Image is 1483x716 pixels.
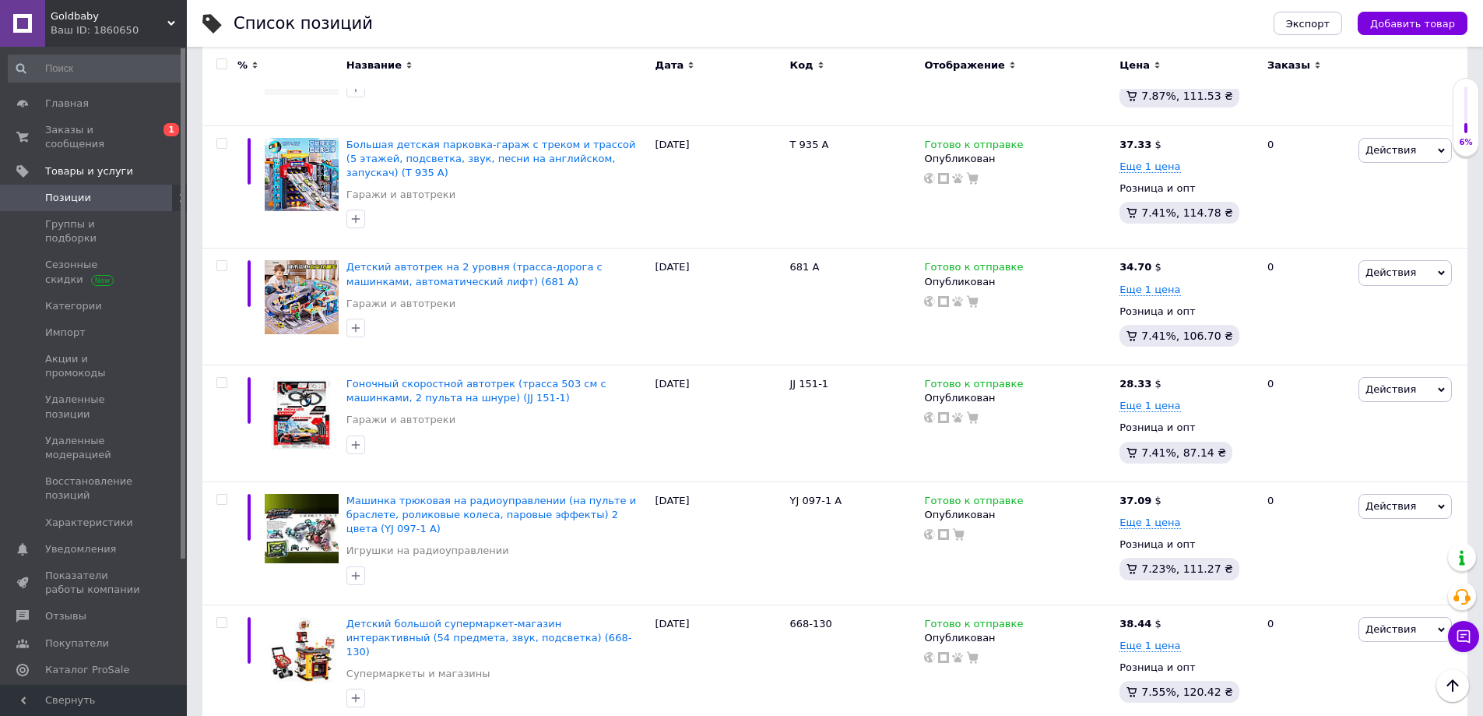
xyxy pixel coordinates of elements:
[234,16,373,32] div: Список позиций
[1119,160,1180,173] span: Еще 1 цена
[1448,621,1479,652] button: Чат с покупателем
[45,123,144,151] span: Заказы и сообщения
[346,618,632,658] a: Детский большой супермаркет-магазин интерактивный (54 предмета, звук, подсветка) (668-130)
[1119,182,1254,196] div: Розница и опт
[265,494,339,563] img: Машинка трюковая на радиоуправлении (на пульте и браслете, роликовые колеса, паровые эффекты) 2 ц...
[45,191,91,205] span: Позиции
[346,58,402,72] span: Название
[1119,378,1151,390] b: 28.33
[346,261,603,287] a: Детский автотрек на 2 уровня (трасса-дорога с машинками, автоматический лифт) (681 A)
[51,23,187,37] div: Ваш ID: 1860650
[924,152,1112,166] div: Опубликован
[45,434,144,462] span: Удаленные модерацией
[45,542,116,556] span: Уведомления
[45,326,86,340] span: Импорт
[45,474,144,503] span: Восстановление позиций
[45,393,144,421] span: Удаленные позиции
[346,378,606,404] a: Гоночный скоростной автотрек (трасса 503 см с машинками, 2 пульта на шнуре) (JJ 151-1)
[265,377,339,451] img: Гоночный скоростной автотрек (трасса 503 см с машинками, 2 пульта на шнуре) (JJ 151-1)
[45,299,102,313] span: Категории
[1365,500,1416,512] span: Действия
[1141,90,1233,102] span: 7.87%, 111.53 ₴
[1267,58,1310,72] span: Заказы
[924,58,1004,72] span: Отображение
[790,261,820,273] span: 681 A
[1119,495,1151,506] b: 37.09
[1141,686,1233,698] span: 7.55%, 120.42 ₴
[1286,18,1330,30] span: Экспорт
[1358,12,1467,35] button: Добавить товар
[790,618,832,630] span: 668-130
[45,637,109,651] span: Покупатели
[924,495,1023,511] span: Готово к отправке
[1119,494,1161,508] div: $
[163,123,179,136] span: 1
[346,495,636,534] a: Машинка трюковая на радиоуправлении (на пульте и браслете, роликовые колеса, паровые эффекты) 2 ц...
[237,58,248,72] span: %
[790,139,829,150] span: T 935 A
[346,188,455,202] a: Гаражи и автотреки
[1436,669,1469,702] button: Наверх
[1119,421,1254,435] div: Розница и опт
[1119,618,1151,630] b: 38.44
[346,544,509,558] a: Игрушки на радиоуправлении
[1365,144,1416,156] span: Действия
[1119,617,1161,631] div: $
[1119,58,1150,72] span: Цена
[45,352,144,380] span: Акции и промокоды
[655,58,684,72] span: Дата
[45,97,89,111] span: Главная
[45,164,133,178] span: Товары и услуги
[790,58,814,72] span: Код
[652,125,786,249] div: [DATE]
[1141,330,1233,342] span: 7.41%, 106.70 ₴
[924,618,1023,634] span: Готово к отправке
[45,569,144,597] span: Показатели работы компании
[265,138,339,212] img: Большая детская парковка-гараж с треком и трассой (5 этажей, подсветка, звук, песни на английском...
[1365,623,1416,635] span: Действия
[790,378,829,390] span: JJ 151-1
[1258,249,1355,365] div: 0
[45,258,144,286] span: Сезонные скидки
[45,609,86,623] span: Отзывы
[924,378,1023,394] span: Готово к отправке
[924,508,1112,522] div: Опубликован
[346,413,455,427] a: Гаражи и автотреки
[924,261,1023,277] span: Готово к отправке
[1141,446,1226,459] span: 7.41%, 87.14 ₴
[1119,400,1180,412] span: Еще 1 цена
[346,667,490,681] a: Супермаркеты и магазины
[1119,139,1151,150] b: 37.33
[1258,365,1355,482] div: 0
[51,9,167,23] span: Goldbaby
[265,617,339,684] img: Детский большой супермаркет-магазин интерактивный (54 предмета, звук, подсветка) (668-130)
[1119,138,1161,152] div: $
[1119,261,1151,273] b: 34.70
[790,495,842,506] span: YJ 097-1 A
[924,139,1023,155] span: Готово к отправке
[1119,640,1180,652] span: Еще 1 цена
[1370,18,1455,30] span: Добавить товар
[1141,563,1233,575] span: 7.23%, 111.27 ₴
[924,275,1112,289] div: Опубликован
[1258,481,1355,605] div: 0
[924,631,1112,645] div: Опубликован
[1274,12,1342,35] button: Экспорт
[346,297,455,311] a: Гаражи и автотреки
[1365,383,1416,395] span: Действия
[265,260,339,334] img: Детский автотрек на 2 уровня (трасса-дорога с машинками, автоматический лифт) (681 A)
[1119,377,1161,391] div: $
[1119,538,1254,552] div: Розница и опт
[652,365,786,482] div: [DATE]
[1141,206,1233,219] span: 7.41%, 114.78 ₴
[45,663,129,677] span: Каталог ProSale
[1119,661,1254,675] div: Розница и опт
[1119,284,1180,296] span: Еще 1 цена
[346,139,636,178] a: Большая детская парковка-гараж с треком и трассой (5 этажей, подсветка, звук, песни на английском...
[652,249,786,365] div: [DATE]
[1365,266,1416,278] span: Действия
